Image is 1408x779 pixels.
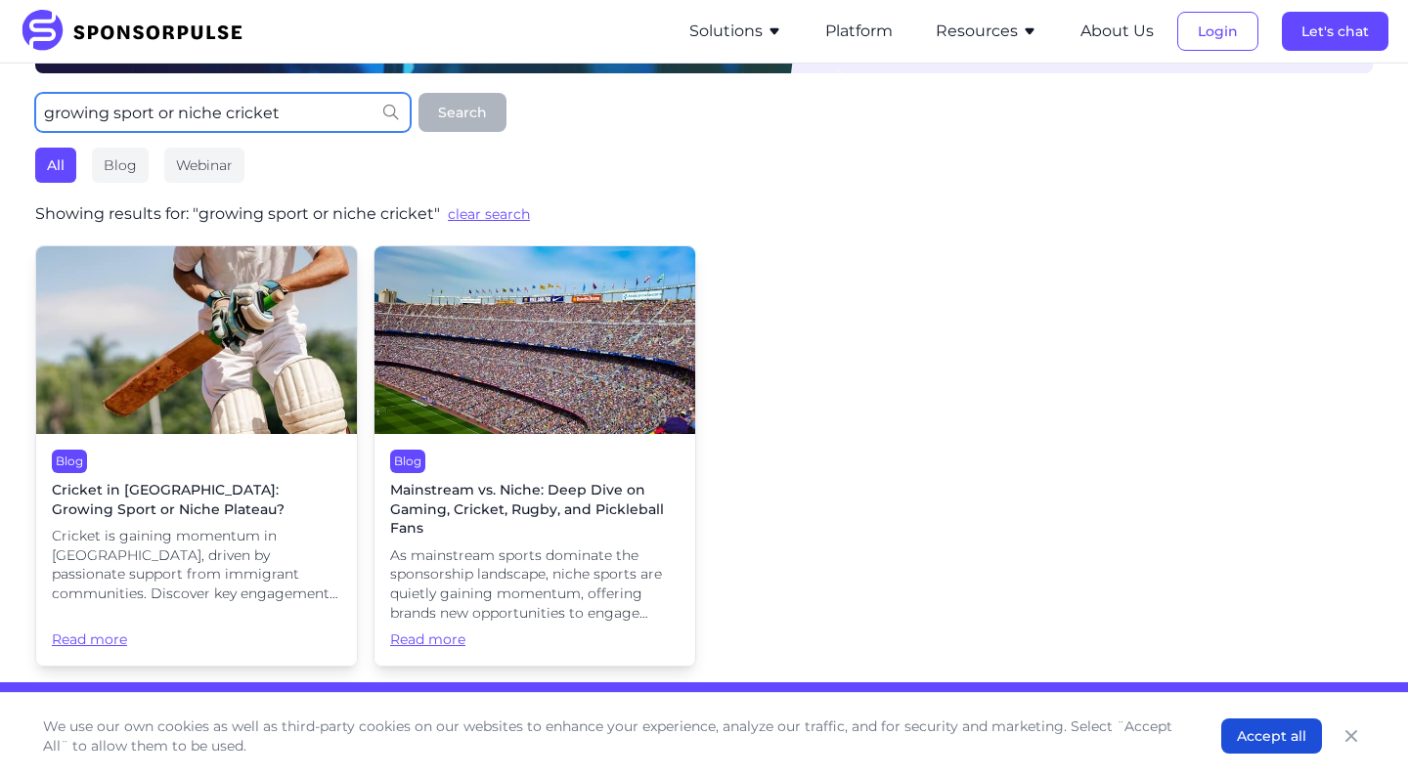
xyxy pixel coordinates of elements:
span: Read more [390,630,680,650]
div: Blog [390,450,425,473]
button: Accept all [1221,718,1322,754]
img: SponsorPulse [20,10,257,53]
div: clear search [448,204,530,224]
button: About Us [1080,20,1154,43]
span: Cricket in [GEOGRAPHIC_DATA]: Growing Sport or Niche Plateau? [52,481,341,519]
img: Photo by Fellipe Ditadi courtesy of Unsplash [36,246,357,434]
a: Platform [825,22,893,40]
button: Platform [825,20,893,43]
a: About Us [1080,22,1154,40]
span: As mainstream sports dominate the sponsorship landscape, niche sports are quietly gaining momentu... [390,546,680,623]
div: Blog [52,450,87,473]
span: Read more [52,612,341,650]
img: search icon [383,105,399,120]
span: Mainstream vs. Niche: Deep Dive on Gaming, Cricket, Rugby, and Pickleball Fans [390,481,680,539]
img: Photo by Vangelis Kovu, courtesy of Unsplash [374,246,695,434]
button: Resources [936,20,1037,43]
button: Solutions [689,20,782,43]
a: BlogCricket in [GEOGRAPHIC_DATA]: Growing Sport or Niche Plateau?Cricket is gaining momentum in [... [35,245,358,667]
div: All [35,148,76,183]
span: Cricket is gaining momentum in [GEOGRAPHIC_DATA], driven by passionate support from immigrant com... [52,527,341,603]
div: Blog [92,148,149,183]
input: Search for anything [35,93,411,132]
span: Showing results for: " growing sport or niche cricket " [35,202,440,226]
a: Login [1177,22,1258,40]
button: Search [418,93,506,132]
button: Login [1177,12,1258,51]
div: Webinar [164,148,244,183]
button: Let's chat [1282,12,1388,51]
a: BlogMainstream vs. Niche: Deep Dive on Gaming, Cricket, Rugby, and Pickleball FansAs mainstream s... [374,245,696,667]
iframe: Chat Widget [1310,685,1408,779]
p: We use our own cookies as well as third-party cookies on our websites to enhance your experience,... [43,716,1182,756]
a: Let's chat [1282,22,1388,40]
